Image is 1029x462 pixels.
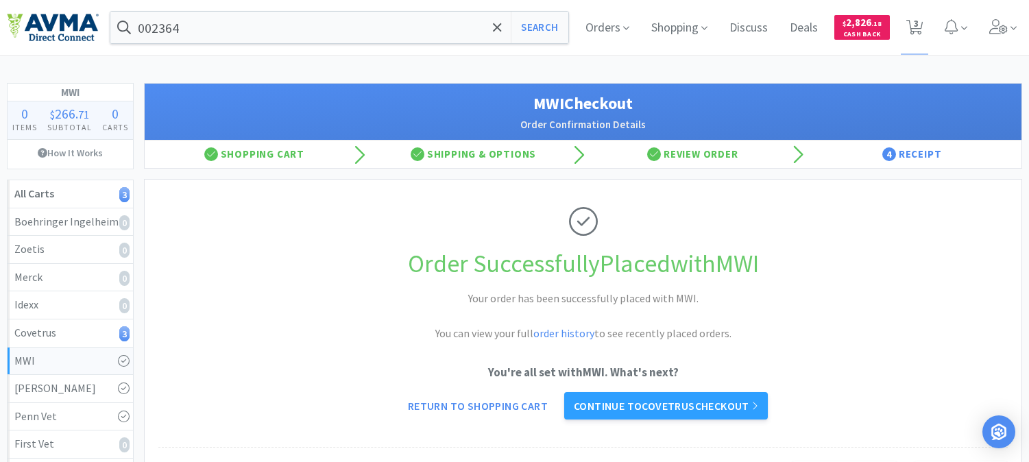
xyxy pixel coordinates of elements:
[158,117,1008,133] h2: Order Confirmation Details
[110,12,568,43] input: Search by item, sku, manufacturer, ingredient, size...
[119,298,130,313] i: 0
[14,408,126,426] div: Penn Vet
[55,105,75,122] span: 266
[78,108,89,121] span: 71
[8,291,133,319] a: Idexx0
[982,415,1015,448] div: Open Intercom Messenger
[119,326,130,341] i: 3
[158,90,1008,117] h1: MWI Checkout
[7,13,99,42] img: e4e33dab9f054f5782a47901c742baa9_102.png
[8,180,133,208] a: All Carts3
[533,326,594,340] a: order history
[145,141,364,168] div: Shopping Cart
[511,12,568,43] button: Search
[784,22,823,34] a: Deals
[802,141,1021,168] div: Receipt
[14,296,126,314] div: Idexx
[14,352,126,370] div: MWI
[14,186,54,200] strong: All Carts
[901,23,929,36] a: 3
[8,348,133,376] a: MWI
[119,215,130,230] i: 0
[8,264,133,292] a: Merck0
[43,107,97,121] div: .
[119,243,130,258] i: 0
[14,269,126,287] div: Merck
[871,19,882,28] span: . 18
[8,375,133,403] a: [PERSON_NAME]
[119,437,130,452] i: 0
[43,121,97,134] h4: Subtotal
[14,213,126,231] div: Boehringer Ingelheim
[843,16,882,29] span: 2,826
[119,271,130,286] i: 0
[8,208,133,236] a: Boehringer Ingelheim0
[50,108,55,121] span: $
[21,105,28,122] span: 0
[834,9,890,46] a: $2,826.18Cash Back
[8,84,133,101] h1: MWI
[119,187,130,202] i: 3
[8,319,133,348] a: Covetrus3
[724,22,773,34] a: Discuss
[158,363,1008,382] p: You're all set with MWI . What's next?
[843,19,846,28] span: $
[564,392,768,420] a: Continue toCovetruscheckout
[14,380,126,398] div: [PERSON_NAME]
[882,147,896,161] span: 4
[97,121,133,134] h4: Carts
[8,403,133,431] a: Penn Vet
[14,241,126,258] div: Zoetis
[112,105,119,122] span: 0
[398,392,557,420] a: Return to Shopping Cart
[158,244,1008,284] h1: Order Successfully Placed with MWI
[8,140,133,166] a: How It Works
[14,435,126,453] div: First Vet
[378,290,789,343] h2: Your order has been successfully placed with MWI. You can view your full to see recently placed o...
[583,141,803,168] div: Review Order
[8,236,133,264] a: Zoetis0
[14,324,126,342] div: Covetrus
[8,430,133,459] a: First Vet0
[843,31,882,40] span: Cash Back
[8,121,43,134] h4: Items
[364,141,583,168] div: Shipping & Options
